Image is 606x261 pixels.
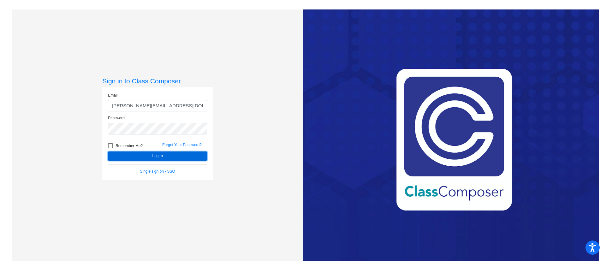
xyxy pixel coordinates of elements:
[162,143,202,147] a: Forgot Your Password?
[108,92,117,98] label: Email
[108,115,125,121] label: Password
[108,151,207,161] button: Log In
[140,169,175,174] a: Single sign on - SSO
[102,77,213,85] h3: Sign in to Class Composer
[116,142,143,150] span: Remember Me?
